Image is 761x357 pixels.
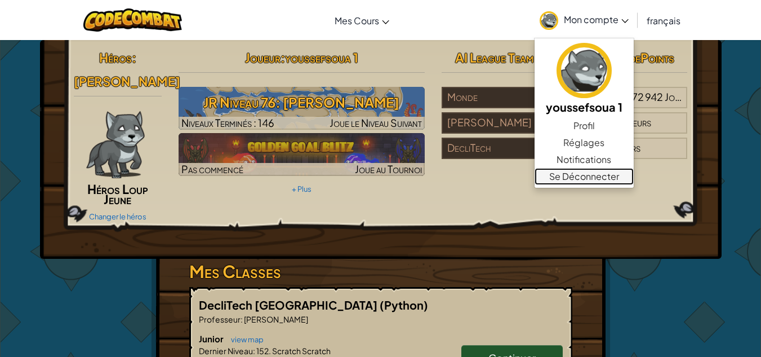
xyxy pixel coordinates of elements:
span: : [281,50,285,65]
span: Notifications [557,153,611,166]
div: DecliTech [442,138,564,159]
img: avatar [540,11,558,30]
span: (Python) [380,298,428,312]
span: Joue au Tournoi [355,162,422,175]
img: Golden Goal [179,133,425,176]
a: Pas commencéJoue au Tournoi [179,133,425,176]
span: Junior [199,333,225,344]
h3: Mes Classes [189,259,572,284]
span: Scratch Scratch [271,346,331,356]
span: 8 172 942 [621,90,663,103]
div: Monde [442,87,564,108]
span: : [132,50,136,65]
span: DecliTech [GEOGRAPHIC_DATA] [199,298,380,312]
a: français [641,5,686,36]
span: youssefsoua 1 [285,50,358,65]
a: Joue le Niveau Suivant [179,87,425,130]
span: 152. [255,346,271,356]
span: [PERSON_NAME] [74,73,180,89]
span: [PERSON_NAME] [243,314,308,324]
img: JR Niveau 76: Fougère [179,87,425,130]
a: Mon compte [534,2,634,38]
span: Joueur [245,50,281,65]
span: Héros Loup Jeune [87,181,148,207]
span: Joueurs [617,116,651,129]
span: : [241,314,243,324]
span: Mes Cours [335,15,379,27]
img: wolf-pup-paper-doll.png [86,111,144,178]
a: Monde#344 856/8 172 942Joueurs [442,98,688,111]
img: CodeCombat logo [83,8,182,32]
a: view map [225,335,264,344]
div: [PERSON_NAME] [442,112,564,134]
img: avatar [557,43,612,98]
span: Niveaux Terminés : 146 [181,116,274,129]
span: : [253,346,255,356]
a: + Plus [292,184,311,193]
span: Dernier Niveau [199,346,253,356]
span: Joueurs [665,90,698,103]
a: Se Déconnecter [535,168,634,185]
a: [PERSON_NAME]#40/650Joueurs [442,123,688,136]
a: Profil [535,117,634,134]
a: Réglages [535,134,634,151]
span: Mon compte [564,14,629,25]
span: Joue le Niveau Suivant [330,116,422,129]
a: Mes Cours [329,5,395,36]
span: Pas commencé [181,162,243,175]
h5: youssefsoua 1 [546,98,622,116]
a: Changer le héros [89,212,146,221]
h3: JR Niveau 76: [PERSON_NAME] [179,90,425,115]
span: Héros [99,50,132,65]
span: français [647,15,680,27]
span: Professeur [199,314,241,324]
a: DecliTech#4/158Joueurs [442,148,688,161]
span: : 146 CodePoints [583,50,674,65]
span: AI League Team Rankings [455,50,583,65]
a: Notifications [535,151,634,168]
a: youssefsoua 1 [535,41,634,117]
